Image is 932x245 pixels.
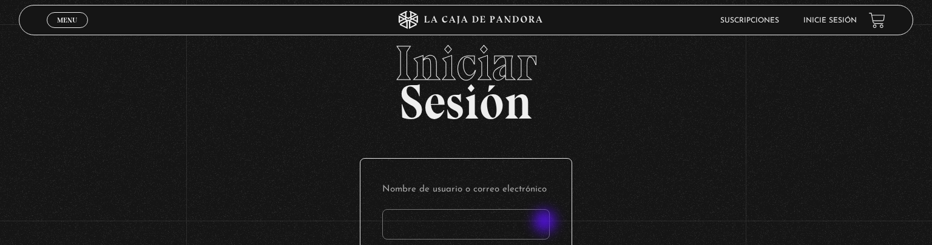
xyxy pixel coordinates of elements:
span: Menu [57,16,77,24]
a: Inicie sesión [803,17,857,24]
a: View your shopping cart [869,12,885,29]
h2: Sesión [19,39,914,117]
span: Iniciar [19,39,914,88]
a: Suscripciones [720,17,779,24]
span: Cerrar [53,27,82,35]
label: Nombre de usuario o correo electrónico [382,181,550,199]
